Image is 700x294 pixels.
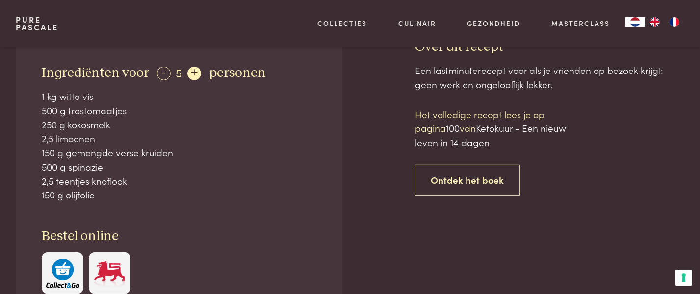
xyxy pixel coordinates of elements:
div: - [157,67,171,80]
div: Language [625,17,645,27]
a: Collecties [317,18,367,28]
span: personen [209,66,266,80]
div: Een lastminuterecept voor als je vrienden op bezoek krijgt: geen werk en ongelooflijk lekker. [415,63,684,91]
div: 150 g olijfolie [42,188,316,202]
a: Ontdek het boek [415,165,520,196]
div: 500 g spinazie [42,160,316,174]
a: FR [665,17,684,27]
span: Ketokuur - Een nieuw leven in 14 dagen [415,121,566,148]
p: Het volledige recept lees je op pagina van [415,107,582,149]
ul: Language list [645,17,684,27]
div: 150 g gemengde verse kruiden [42,146,316,160]
div: 500 g trostomaatjes [42,103,316,118]
img: Delhaize [93,259,126,289]
div: 2,5 limoenen [42,131,316,146]
div: + [187,67,201,80]
span: 100 [446,121,460,134]
span: 5 [176,64,182,80]
a: Masterclass [551,18,610,28]
a: EN [645,17,665,27]
a: Gezondheid [467,18,520,28]
a: NL [625,17,645,27]
div: 2,5 teentjes knoflook [42,174,316,188]
h3: Bestel online [42,228,316,245]
span: Ingrediënten voor [42,66,149,80]
img: c308188babc36a3a401bcb5cb7e020f4d5ab42f7cacd8327e500463a43eeb86c.svg [46,259,79,289]
a: PurePascale [16,16,58,31]
div: 1 kg witte vis [42,89,316,103]
div: 250 g kokosmelk [42,118,316,132]
a: Culinair [398,18,436,28]
button: Uw voorkeuren voor toestemming voor trackingtechnologieën [675,269,692,286]
h3: Over dit recept [415,39,684,56]
aside: Language selected: Nederlands [625,17,684,27]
